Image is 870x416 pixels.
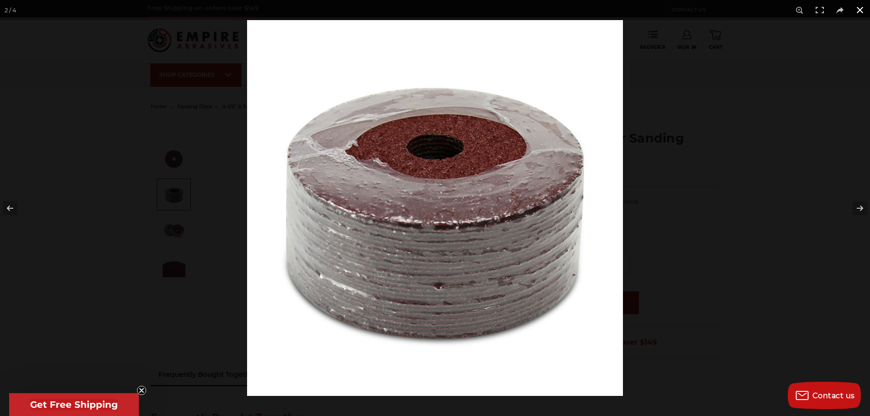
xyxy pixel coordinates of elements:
div: Get Free ShippingClose teaser [9,393,139,416]
img: 4.5_Inch_Aluminum_Oxide_Resin_Fiber_Disc_Pack__57654.1594759801.jpg [247,20,623,396]
button: Next (arrow right) [838,185,870,231]
span: Contact us [812,391,855,400]
button: Close teaser [137,386,146,395]
button: Contact us [788,382,861,409]
span: Get Free Shipping [30,399,118,410]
